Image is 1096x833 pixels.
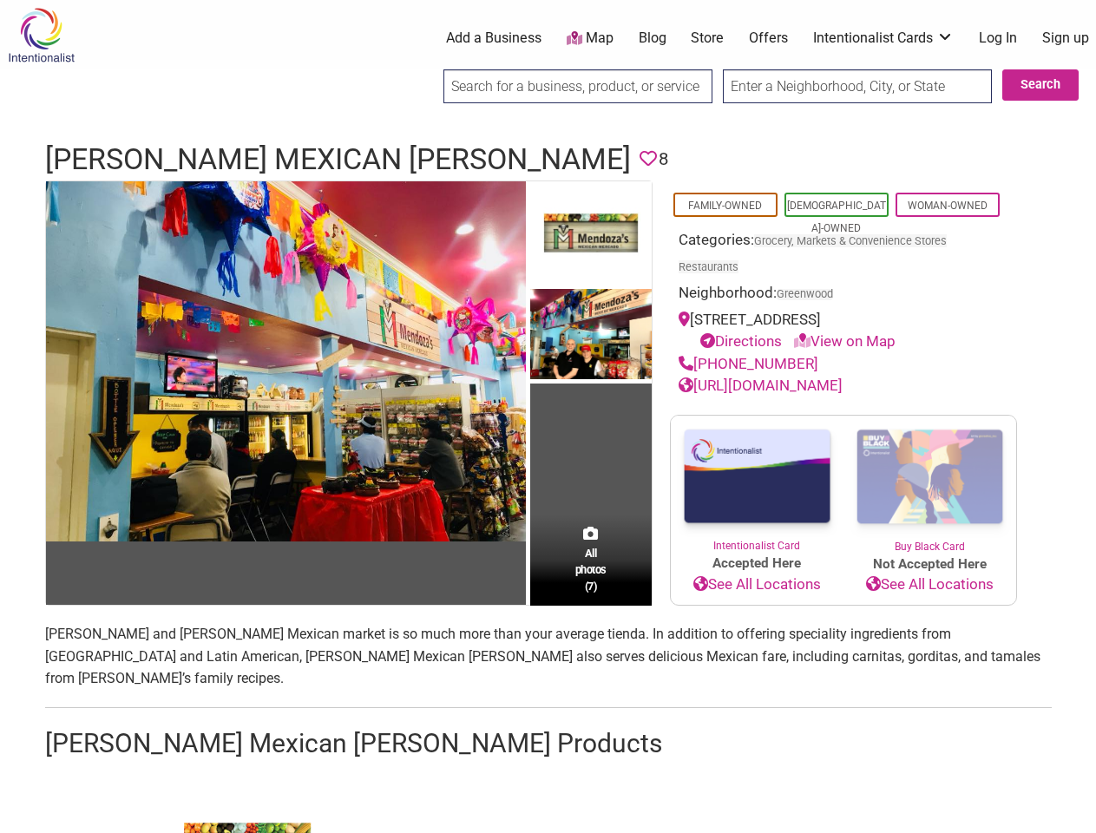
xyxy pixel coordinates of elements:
[754,234,947,247] a: Grocery, Markets & Convenience Stores
[446,29,541,48] a: Add a Business
[688,200,762,212] a: Family-Owned
[843,574,1016,596] a: See All Locations
[908,200,988,212] a: Woman-Owned
[691,29,724,48] a: Store
[639,29,666,48] a: Blog
[679,260,738,273] a: Restaurants
[679,309,1008,353] div: [STREET_ADDRESS]
[679,377,843,394] a: [URL][DOMAIN_NAME]
[749,29,788,48] a: Offers
[843,416,1016,539] img: Buy Black Card
[700,332,782,350] a: Directions
[843,416,1016,554] a: Buy Black Card
[671,416,843,538] img: Intentionalist Card
[813,29,954,48] a: Intentionalist Cards
[567,29,614,49] a: Map
[45,139,631,180] h1: [PERSON_NAME] Mexican [PERSON_NAME]
[671,554,843,574] span: Accepted Here
[679,355,818,372] a: [PHONE_NUMBER]
[45,626,1040,686] span: [PERSON_NAME] and [PERSON_NAME] Mexican market is so much more than your average tienda. In addit...
[1002,69,1079,101] button: Search
[979,29,1017,48] a: Log In
[1042,29,1089,48] a: Sign up
[45,725,1052,762] h2: [PERSON_NAME] Mexican [PERSON_NAME] Products
[843,554,1016,574] span: Not Accepted Here
[777,289,833,300] span: Greenwood
[787,200,886,234] a: [DEMOGRAPHIC_DATA]-Owned
[443,69,712,103] input: Search for a business, product, or service
[794,332,896,350] a: View on Map
[679,282,1008,309] div: Neighborhood:
[575,545,607,594] span: All photos (7)
[671,574,843,596] a: See All Locations
[723,69,992,103] input: Enter a Neighborhood, City, or State
[671,416,843,554] a: Intentionalist Card
[679,229,1008,283] div: Categories:
[659,146,668,173] span: 8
